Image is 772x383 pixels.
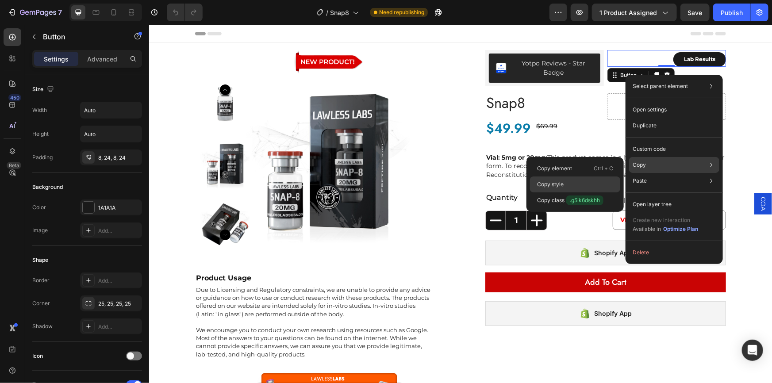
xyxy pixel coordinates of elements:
[336,248,577,268] button: Add To Cart
[337,186,357,205] button: decrement
[633,226,661,232] span: Available in
[357,186,378,205] input: quantity
[149,25,772,383] iframe: Design area
[81,126,142,142] input: Auto
[365,34,444,53] div: Yotpo Reviews - Star Badge
[633,177,647,185] p: Paste
[32,203,46,211] div: Color
[98,277,140,285] div: Add...
[98,204,140,212] div: 1A1A1A
[337,129,576,155] p: This product comes in a lyophilized (freeze-dried) powder form. To reconstitute it into a liquid ...
[599,8,657,17] span: 1 product assigned
[32,106,47,114] div: Width
[633,122,657,130] p: Duplicate
[566,195,603,205] span: .g5ik6dskhh
[340,29,451,58] button: Yotpo Reviews - Star Badge
[537,165,572,172] p: Copy element
[46,248,283,258] h2: Product Usage
[32,153,53,161] div: Padding
[337,129,398,137] strong: Vial: 5mg or 20mg:
[98,323,140,331] div: Add...
[58,7,62,18] p: 7
[537,195,603,205] p: Copy class
[8,94,21,101] div: 450
[436,252,477,264] div: Add To Cart
[445,283,483,294] div: Shopify App
[7,162,21,169] div: Beta
[44,54,69,64] p: Settings
[680,4,710,21] button: Save
[143,25,214,49] img: gempages_477019959369663551-53d1a937-bb66-4b60-8469-2bd8d2d500da.png
[4,4,66,21] button: 7
[336,167,449,179] div: Quantity
[32,322,53,330] div: Shadow
[633,145,666,153] p: Custom code
[499,78,546,85] div: Drop element here
[742,340,763,361] div: Open Intercom Messenger
[663,225,698,233] div: Optimize Plan
[713,4,750,21] button: Publish
[71,60,81,70] button: Carousel Back Arrow
[482,146,499,154] a: HERE
[688,9,703,16] span: Save
[81,102,142,118] input: Auto
[469,46,489,54] div: Button
[633,200,672,208] p: Open layer tree
[32,256,48,264] div: Shape
[386,95,409,108] div: $69.99
[98,300,140,308] div: 25, 25, 25, 25
[633,82,688,90] p: Select parent element
[47,261,282,293] p: Due to Licensing and Regulatory constraints, we are unable to provide any advice or guidance on h...
[464,170,502,182] legend: Milligrams
[629,245,719,260] button: Delete
[98,154,140,162] div: 8, 24, 8, 24
[445,223,483,234] div: Shopify App
[379,8,424,16] span: Need republishing
[32,183,63,191] div: Background
[98,227,140,235] div: Add...
[663,225,699,234] button: Optimize Plan
[47,301,282,333] p: We encourage you to conduct your own research using resources such as Google. Most of the answers...
[594,164,613,173] p: Ctrl + C
[633,216,699,225] p: Create new interaction
[347,38,357,49] img: CNOOi5q0zfgCEAE=.webp
[592,4,677,21] button: 1 product assigned
[330,8,349,17] span: Snap8
[378,186,398,205] button: increment
[32,130,49,138] div: Height
[336,69,455,88] h1: Snap8
[43,31,118,42] p: Button
[524,27,577,42] a: Lab Results
[71,205,81,215] button: Carousel Next Arrow
[633,161,646,169] p: Copy
[537,180,564,188] p: Copy style
[32,84,56,96] div: Size
[32,299,50,307] div: Corner
[87,54,117,64] p: Advanced
[32,276,50,284] div: Border
[535,31,566,38] p: Lab Results
[32,226,48,234] div: Image
[633,106,667,114] p: Open settings
[32,352,43,360] div: Icon
[167,4,203,21] div: Undo/Redo
[721,8,743,17] div: Publish
[610,172,618,186] span: COA
[326,8,328,17] span: /
[336,95,383,112] div: $49.99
